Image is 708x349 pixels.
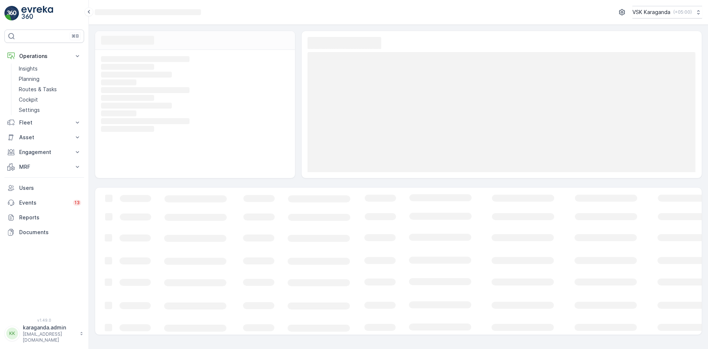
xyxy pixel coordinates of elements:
[4,225,84,240] a: Documents
[19,65,38,72] p: Insights
[19,52,69,60] p: Operations
[19,229,81,236] p: Documents
[19,184,81,192] p: Users
[23,324,76,331] p: karaganda.admin
[16,84,84,95] a: Routes & Tasks
[19,96,38,103] p: Cockpit
[72,33,79,39] p: ⌘B
[19,148,69,156] p: Engagement
[4,195,84,210] a: Events13
[19,199,69,206] p: Events
[16,95,84,105] a: Cockpit
[16,64,84,74] a: Insights
[16,74,84,84] a: Planning
[632,8,670,16] p: VSK Karaganda
[4,318,84,322] span: v 1.49.0
[4,145,84,160] button: Engagement
[4,49,84,64] button: Operations
[16,105,84,115] a: Settings
[6,328,18,339] div: KK
[74,200,80,206] p: 13
[19,134,69,141] p: Asset
[4,324,84,343] button: KKkaraganda.admin[EMAIL_ADDRESS][DOMAIN_NAME]
[4,6,19,21] img: logo
[23,331,76,343] p: [EMAIL_ADDRESS][DOMAIN_NAME]
[19,119,69,126] p: Fleet
[4,210,84,225] a: Reports
[4,160,84,174] button: MRF
[4,130,84,145] button: Asset
[19,163,69,171] p: MRF
[19,214,81,221] p: Reports
[4,181,84,195] a: Users
[673,9,692,15] p: ( +05:00 )
[4,115,84,130] button: Fleet
[19,86,57,93] p: Routes & Tasks
[19,75,39,83] p: Planning
[632,6,702,18] button: VSK Karaganda(+05:00)
[19,106,40,114] p: Settings
[21,6,53,21] img: logo_light-DOdMpM7g.png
